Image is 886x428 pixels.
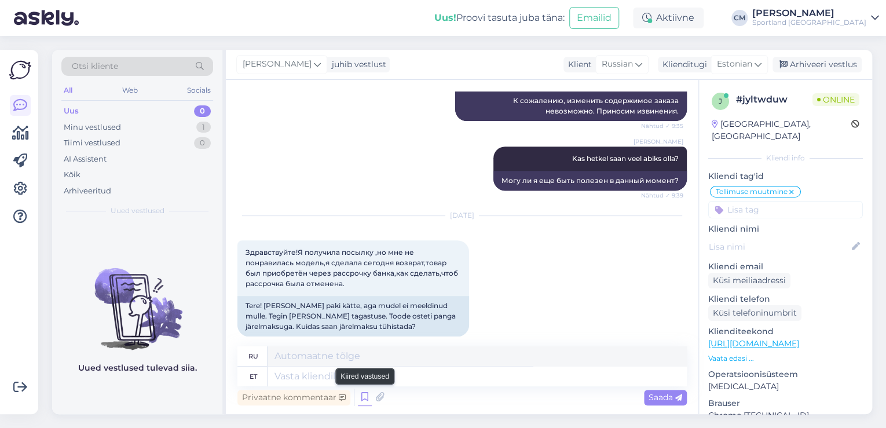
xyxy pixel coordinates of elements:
div: Tiimi vestlused [64,137,120,149]
div: Kliendi info [708,153,863,163]
div: Küsi meiliaadressi [708,273,790,288]
p: [MEDICAL_DATA] [708,381,863,393]
div: 1 [196,122,211,133]
div: All [61,83,75,98]
p: Brauser [708,397,863,409]
div: Privaatne kommentaar [237,390,350,405]
div: Minu vestlused [64,122,121,133]
div: Arhiveeri vestlus [772,57,862,72]
p: Chrome [TECHNICAL_ID] [708,409,863,422]
div: Aktiivne [633,8,704,28]
a: [PERSON_NAME]Sportland [GEOGRAPHIC_DATA] [752,9,879,27]
div: Uus [64,105,79,117]
p: Vaata edasi ... [708,353,863,364]
input: Lisa nimi [709,240,850,253]
a: [URL][DOMAIN_NAME] [708,338,799,349]
div: Web [120,83,140,98]
span: Estonian [717,58,752,71]
span: Online [812,93,859,106]
div: К сожалению, изменить содержимое заказа невозможно. Приносим извинения. [455,91,687,121]
b: Uus! [434,12,456,23]
p: Kliendi email [708,261,863,273]
div: 0 [194,105,211,117]
div: # jyltwduw [736,93,812,107]
div: Socials [185,83,213,98]
span: [PERSON_NAME] [243,58,312,71]
button: Emailid [569,7,619,29]
div: Küsi telefoninumbrit [708,305,801,321]
span: Tellimuse muutmine [716,188,788,195]
span: Russian [602,58,633,71]
div: CM [731,10,748,26]
div: 0 [194,137,211,149]
p: Uued vestlused tulevad siia. [78,362,197,374]
div: Arhiveeritud [64,185,111,197]
p: Kliendi telefon [708,293,863,305]
div: ru [248,346,258,366]
span: j [719,97,722,105]
div: Tere! [PERSON_NAME] paki kätte, aga mudel ei meeldinud mulle. Tegin [PERSON_NAME] tagastuse. Tood... [237,296,469,336]
span: Kas hetkel saan veel abiks olla? [572,154,679,163]
span: Uued vestlused [111,206,164,216]
div: juhib vestlust [327,58,386,71]
div: Proovi tasuta juba täna: [434,11,565,25]
div: AI Assistent [64,153,107,165]
p: Kliendi tag'id [708,170,863,182]
img: No chats [52,247,222,352]
span: Otsi kliente [72,60,118,72]
input: Lisa tag [708,201,863,218]
img: Askly Logo [9,59,31,81]
div: Могу ли я еще быть полезен в данный момент? [493,171,687,191]
div: [GEOGRAPHIC_DATA], [GEOGRAPHIC_DATA] [712,118,851,142]
div: [DATE] [237,210,687,221]
p: Klienditeekond [708,325,863,338]
div: et [250,367,257,386]
span: Nähtud ✓ 9:39 [640,191,683,200]
div: Klient [563,58,592,71]
span: Nähtud ✓ 9:35 [640,122,683,130]
div: [PERSON_NAME] [752,9,866,18]
span: Здравствуйте!Я получила посылку ,но мне не понравилась модель,я сделала сегодня возврат,товар был... [246,248,460,288]
p: Operatsioonisüsteem [708,368,863,381]
small: Kiired vastused [341,371,389,381]
div: Kõik [64,169,80,181]
span: [PERSON_NAME] [634,137,683,146]
span: Saada [649,392,682,403]
div: Sportland [GEOGRAPHIC_DATA] [752,18,866,27]
p: Kliendi nimi [708,223,863,235]
div: Klienditugi [658,58,707,71]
